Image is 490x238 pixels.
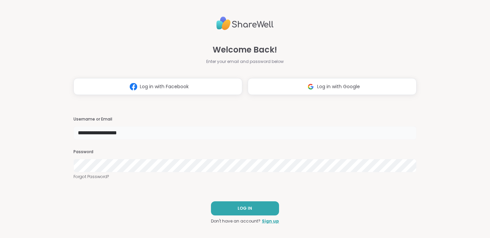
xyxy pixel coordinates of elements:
img: ShareWell Logo [216,14,274,33]
img: ShareWell Logomark [304,80,317,93]
span: Log in with Facebook [140,83,189,90]
span: Log in with Google [317,83,360,90]
h3: Password [73,149,417,155]
img: ShareWell Logomark [127,80,140,93]
button: LOG IN [211,201,279,215]
button: Log in with Google [248,78,417,95]
span: Enter your email and password below [206,59,284,65]
a: Forgot Password? [73,174,417,180]
span: Don't have an account? [211,218,261,224]
a: Sign up [262,218,279,224]
button: Log in with Facebook [73,78,242,95]
h3: Username or Email [73,116,417,122]
span: LOG IN [238,205,252,211]
span: Welcome Back! [213,44,277,56]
